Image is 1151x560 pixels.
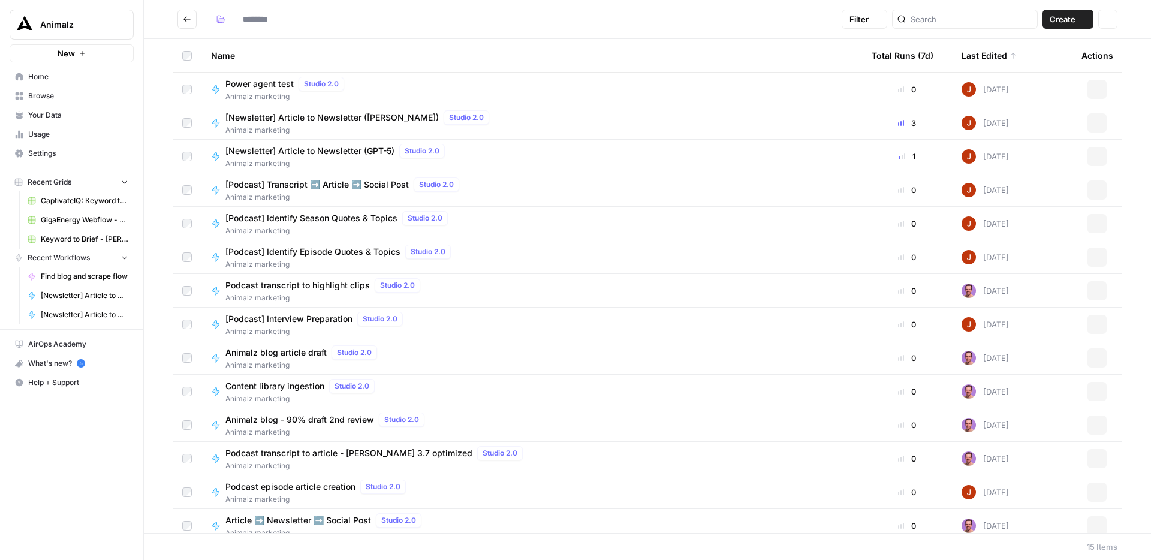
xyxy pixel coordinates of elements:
[10,354,133,372] div: What's new?
[225,427,429,438] span: Animalz marketing
[842,10,887,29] button: Filter
[872,150,942,162] div: 1
[225,380,324,392] span: Content library ingestion
[405,146,439,156] span: Studio 2.0
[41,271,128,282] span: Find blog and scrape flow
[10,173,134,191] button: Recent Grids
[58,47,75,59] span: New
[225,112,439,124] span: [Newsletter] Article to Newsletter ([PERSON_NAME])
[41,215,128,225] span: GigaEnergy Webflow - Shop Inventories
[411,246,445,257] span: Studio 2.0
[211,446,852,471] a: Podcast transcript to article - [PERSON_NAME] 3.7 optimizedStudio 2.0Animalz marketing
[28,71,128,82] span: Home
[225,192,464,203] span: Animalz marketing
[211,211,852,236] a: [Podcast] Identify Season Quotes & TopicsStudio 2.0Animalz marketing
[211,110,852,136] a: [Newsletter] Article to Newsletter ([PERSON_NAME])Studio 2.0Animalz marketing
[872,453,942,465] div: 0
[449,112,484,123] span: Studio 2.0
[225,179,409,191] span: [Podcast] Transcript ➡️ Article ➡️ Social Post
[872,251,942,263] div: 0
[211,77,852,102] a: Power agent testStudio 2.0Animalz marketing
[41,290,128,301] span: [Newsletter] Article to Newsletter ([PERSON_NAME])
[962,418,976,432] img: 6puihir5v8umj4c82kqcaj196fcw
[304,79,339,89] span: Studio 2.0
[962,82,1009,97] div: [DATE]
[962,485,1009,499] div: [DATE]
[962,149,1009,164] div: [DATE]
[962,116,976,130] img: erg4ip7zmrmc8e5ms3nyz8p46hz7
[41,234,128,245] span: Keyword to Brief - [PERSON_NAME] Code Grid
[335,381,369,392] span: Studio 2.0
[10,373,134,392] button: Help + Support
[225,158,450,169] span: Animalz marketing
[225,528,426,538] span: Animalz marketing
[419,179,454,190] span: Studio 2.0
[225,145,394,157] span: [Newsletter] Article to Newsletter (GPT-5)
[381,515,416,526] span: Studio 2.0
[962,116,1009,130] div: [DATE]
[483,448,517,459] span: Studio 2.0
[41,309,128,320] span: [Newsletter] Article to Newsletter (GPT-5)
[1042,10,1093,29] button: Create
[872,352,942,364] div: 0
[41,195,128,206] span: CaptivateIQ: Keyword to Article
[962,519,976,533] img: 6puihir5v8umj4c82kqcaj196fcw
[1050,13,1075,25] span: Create
[962,451,976,466] img: 6puihir5v8umj4c82kqcaj196fcw
[10,67,134,86] a: Home
[962,485,976,499] img: erg4ip7zmrmc8e5ms3nyz8p46hz7
[10,249,134,267] button: Recent Workflows
[10,335,134,354] a: AirOps Academy
[962,284,1009,298] div: [DATE]
[225,393,379,404] span: Animalz marketing
[962,317,1009,332] div: [DATE]
[225,293,425,303] span: Animalz marketing
[22,305,134,324] a: [Newsletter] Article to Newsletter (GPT-5)
[408,213,442,224] span: Studio 2.0
[872,285,942,297] div: 0
[211,245,852,270] a: [Podcast] Identify Episode Quotes & TopicsStudio 2.0Animalz marketing
[22,286,134,305] a: [Newsletter] Article to Newsletter ([PERSON_NAME])
[10,10,134,40] button: Workspace: Animalz
[380,280,415,291] span: Studio 2.0
[849,13,869,25] span: Filter
[28,339,128,350] span: AirOps Academy
[28,129,128,140] span: Usage
[22,191,134,210] a: CaptivateIQ: Keyword to Article
[211,177,852,203] a: [Podcast] Transcript ➡️ Article ➡️ Social PostStudio 2.0Animalz marketing
[872,419,942,431] div: 0
[225,225,453,236] span: Animalz marketing
[10,44,134,62] button: New
[962,216,976,231] img: erg4ip7zmrmc8e5ms3nyz8p46hz7
[77,359,85,368] a: 5
[10,106,134,125] a: Your Data
[962,284,976,298] img: 6puihir5v8umj4c82kqcaj196fcw
[28,377,128,388] span: Help + Support
[211,144,852,169] a: [Newsletter] Article to Newsletter (GPT-5)Studio 2.0Animalz marketing
[872,520,942,532] div: 0
[962,384,976,399] img: 6puihir5v8umj4c82kqcaj196fcw
[225,279,370,291] span: Podcast transcript to highlight clips
[211,312,852,337] a: [Podcast] Interview PreparationStudio 2.0Animalz marketing
[962,183,1009,197] div: [DATE]
[14,14,35,35] img: Animalz Logo
[22,230,134,249] a: Keyword to Brief - [PERSON_NAME] Code Grid
[962,39,1017,72] div: Last Edited
[225,494,411,505] span: Animalz marketing
[225,78,294,90] span: Power agent test
[962,250,976,264] img: erg4ip7zmrmc8e5ms3nyz8p46hz7
[363,314,397,324] span: Studio 2.0
[28,148,128,159] span: Settings
[225,91,349,102] span: Animalz marketing
[962,250,1009,264] div: [DATE]
[225,414,374,426] span: Animalz blog - 90% draft 2nd review
[962,317,976,332] img: erg4ip7zmrmc8e5ms3nyz8p46hz7
[225,447,472,459] span: Podcast transcript to article - [PERSON_NAME] 3.7 optimized
[872,83,942,95] div: 0
[28,91,128,101] span: Browse
[962,451,1009,466] div: [DATE]
[22,210,134,230] a: GigaEnergy Webflow - Shop Inventories
[28,110,128,121] span: Your Data
[872,218,942,230] div: 0
[337,347,372,358] span: Studio 2.0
